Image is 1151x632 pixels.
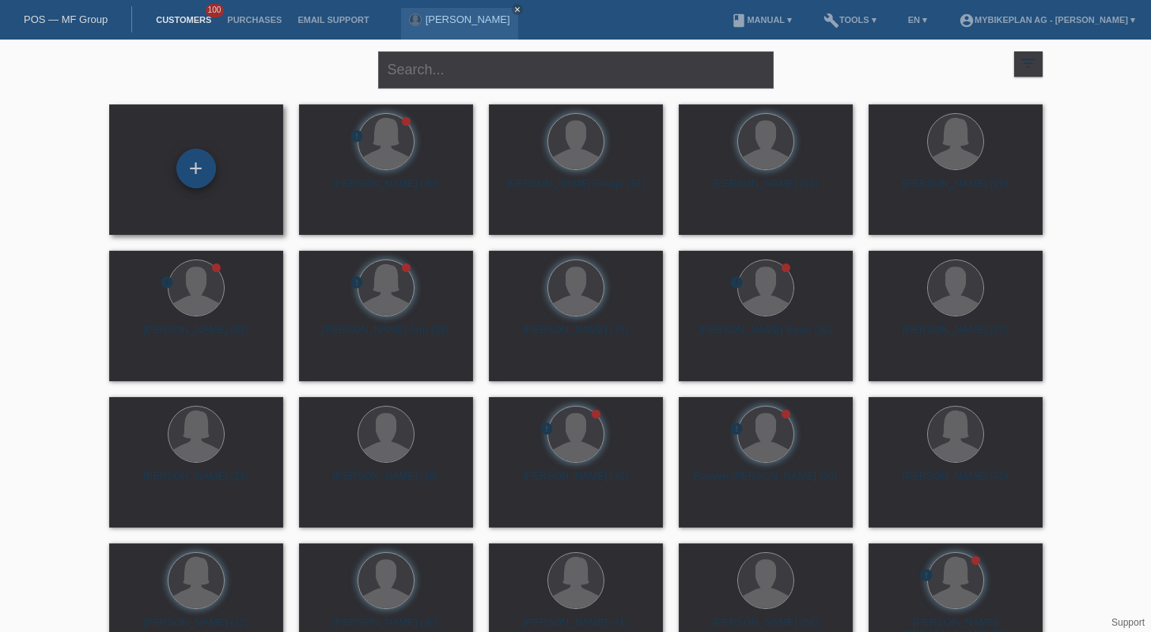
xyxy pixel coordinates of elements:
[729,275,744,292] div: unconfirmed, pending
[513,6,521,13] i: close
[378,51,774,89] input: Search...
[502,470,650,495] div: [PERSON_NAME] (45)
[502,177,650,202] div: [PERSON_NAME] Parajo (37)
[729,422,744,438] div: unconfirmed, pending
[919,568,933,585] div: unconfirmed, pending
[951,15,1143,25] a: account_circleMybikeplan AG - [PERSON_NAME] ▾
[729,422,744,436] i: error
[148,15,219,25] a: Customers
[219,15,290,25] a: Purchases
[502,324,650,349] div: [PERSON_NAME] (37)
[426,13,510,25] a: [PERSON_NAME]
[881,177,1030,202] div: [PERSON_NAME] (26)
[823,13,839,28] i: build
[350,129,364,146] div: unconfirmed, pending
[160,275,174,292] div: unconfirmed, pending
[540,422,554,438] div: unconfirmed, pending
[160,275,174,290] i: error
[881,324,1030,349] div: [PERSON_NAME] (37)
[350,275,364,290] i: error
[691,470,840,495] div: Rouven [PERSON_NAME] (26)
[206,4,225,17] span: 100
[312,324,460,349] div: [PERSON_NAME] Arm (38)
[729,275,744,290] i: error
[24,13,108,25] a: POS — MF Group
[312,177,460,202] div: [PERSON_NAME] (30)
[816,15,884,25] a: buildTools ▾
[350,275,364,292] div: unconfirmed, pending
[177,155,215,182] div: Add customer
[919,568,933,582] i: error
[691,177,840,202] div: [PERSON_NAME] (52)
[1111,617,1145,628] a: Support
[691,324,840,349] div: [PERSON_NAME] Basic (30)
[900,15,935,25] a: EN ▾
[122,470,271,495] div: [PERSON_NAME] (21)
[959,13,975,28] i: account_circle
[290,15,377,25] a: Email Support
[1020,55,1037,72] i: filter_list
[731,13,747,28] i: book
[881,470,1030,495] div: [PERSON_NAME] (32)
[350,129,364,143] i: error
[122,324,271,349] div: [PERSON_NAME] (53)
[540,422,554,436] i: error
[723,15,800,25] a: bookManual ▾
[312,470,460,495] div: [PERSON_NAME] (39)
[512,4,523,15] a: close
